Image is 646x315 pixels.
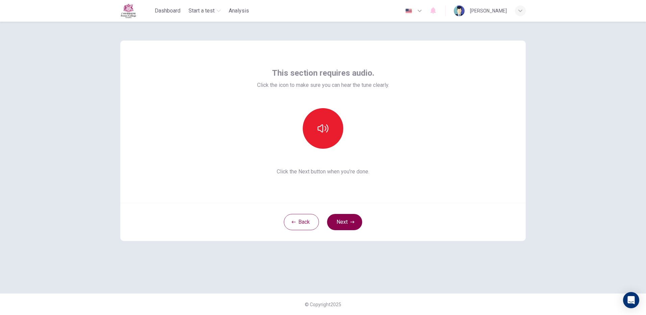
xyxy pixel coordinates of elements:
[454,5,465,16] img: Profile picture
[623,292,639,308] div: Open Intercom Messenger
[404,8,413,14] img: en
[120,3,152,18] a: Fettes logo
[152,5,183,17] button: Dashboard
[257,168,389,176] span: Click the Next button when you’re done.
[305,302,341,307] span: © Copyright 2025
[327,214,362,230] button: Next
[470,7,507,15] div: [PERSON_NAME]
[186,5,223,17] button: Start a test
[226,5,252,17] button: Analysis
[120,3,136,18] img: Fettes logo
[189,7,215,15] span: Start a test
[272,68,374,78] span: This section requires audio.
[284,214,319,230] button: Back
[155,7,180,15] span: Dashboard
[257,81,389,89] span: Click the icon to make sure you can hear the tune clearly.
[229,7,249,15] span: Analysis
